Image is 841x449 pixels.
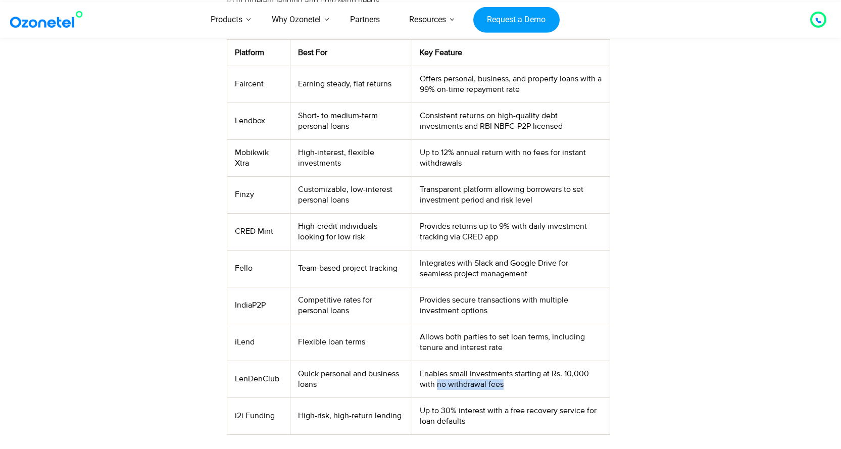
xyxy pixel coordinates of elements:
[290,397,412,434] td: High-risk, high-return lending
[227,39,290,66] th: Platform
[412,397,610,434] td: Up to 30% interest with a free recovery service for loan defaults
[412,361,610,397] td: Enables small investments starting at Rs. 10,000 with no withdrawal fees
[227,176,290,213] td: Finzy
[227,397,290,434] td: i2i Funding
[290,66,412,103] td: Earning steady, flat returns
[473,7,560,33] a: Request a Demo
[227,66,290,103] td: Faircent
[412,66,610,103] td: Offers personal, business, and property loans with a 99% on-time repayment rate
[290,176,412,213] td: Customizable, low-interest personal loans
[227,139,290,176] td: Mobikwik Xtra
[257,2,335,38] a: Why Ozonetel
[412,213,610,250] td: Provides returns up to 9% with daily investment tracking via CRED app
[412,139,610,176] td: Up to 12% annual return with no fees for instant withdrawals
[394,2,461,38] a: Resources
[290,287,412,324] td: Competitive rates for personal loans
[290,103,412,139] td: Short- to medium-term personal loans
[412,324,610,361] td: Allows both parties to set loan terms, including tenure and interest rate
[412,287,610,324] td: Provides secure transactions with multiple investment options
[290,39,412,66] th: Best For
[227,287,290,324] td: IndiaP2P
[412,39,610,66] th: Key Feature
[290,324,412,361] td: Flexible loan terms
[412,176,610,213] td: Transparent platform allowing borrowers to set investment period and risk level
[290,139,412,176] td: High-interest, flexible investments
[290,361,412,397] td: Quick personal and business loans
[227,324,290,361] td: iLend
[196,2,257,38] a: Products
[227,103,290,139] td: Lendbox
[227,361,290,397] td: LenDenClub
[335,2,394,38] a: Partners
[412,103,610,139] td: Consistent returns on high-quality debt investments and RBI NBFC-P2P licensed
[227,250,290,287] td: Fello
[290,250,412,287] td: Team-based project tracking
[290,213,412,250] td: High-credit individuals looking for low risk
[412,250,610,287] td: Integrates with Slack and Google Drive for seamless project management
[227,213,290,250] td: CRED Mint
